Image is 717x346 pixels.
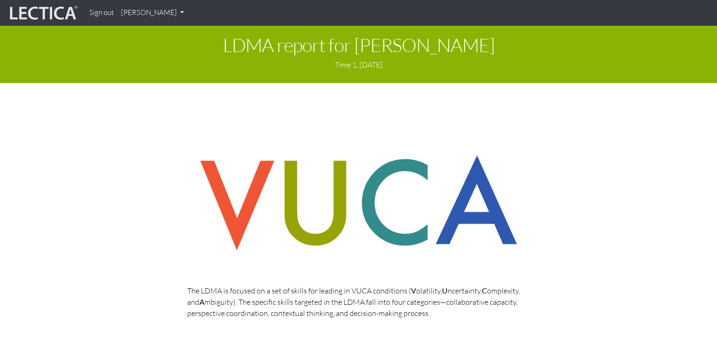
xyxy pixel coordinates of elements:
strong: C [482,286,487,295]
a: [PERSON_NAME] [117,4,188,22]
strong: U [442,286,448,295]
img: lecticalive [8,4,78,22]
p: The LDMA is focused on a set of skills for leading in VUCA conditions ( olatility, ncertainty, om... [187,285,530,319]
a: Sign out [85,4,117,22]
p: Time 1, [DATE] [7,59,710,70]
strong: V [411,286,416,295]
h1: LDMA report for [PERSON_NAME] [7,35,710,55]
strong: A [199,297,205,306]
img: vuca skills [187,143,530,263]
